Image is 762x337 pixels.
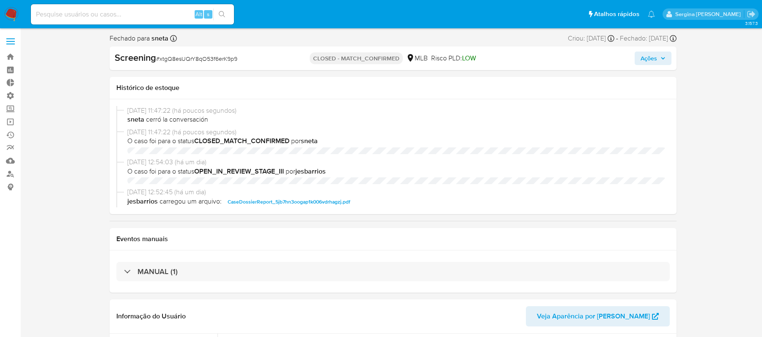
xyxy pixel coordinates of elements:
[160,197,222,207] span: carregou um arquivo:
[635,52,671,65] button: Ações
[127,167,666,176] span: O caso foi para o status por
[213,8,231,20] button: search-icon
[127,197,158,207] b: jesbarrios
[194,136,289,146] b: CLOSED_MATCH_CONFIRMED
[116,235,670,243] h1: Eventos manuais
[127,106,666,115] span: [DATE] 11:47:22 (há poucos segundos)
[138,267,178,276] h3: MANUAL (1)
[223,197,355,207] button: CaseDossierReport_5jb7hn3oogap1k006vdrhagzj.pdf
[568,34,614,43] div: Criou: [DATE]
[207,10,209,18] span: s
[620,34,677,43] div: Fechado: [DATE]
[431,54,476,63] span: Risco PLD:
[115,51,156,64] b: Screening
[116,84,670,92] h1: Histórico de estoque
[526,306,670,326] button: Veja Aparência por [PERSON_NAME]
[310,52,403,64] p: CLOSED - MATCH_CONFIRMED
[127,115,666,124] span: cerró la conversación
[616,34,618,43] span: -
[116,312,186,321] h1: Informação do Usuário
[127,128,666,137] span: [DATE] 11:47:22 (há poucos segundos)
[156,54,237,63] span: # xtgQ8esUQrY8qO53f6erK9p9
[675,10,744,18] p: sergina.neta@mercadolivre.com
[194,166,284,176] b: OPEN_IN_REVIEW_STAGE_III
[127,188,666,197] span: [DATE] 12:52:45 (há um dia)
[127,136,666,146] span: O caso foi para o status por
[127,114,146,124] b: sneta
[537,306,650,326] span: Veja Aparência por [PERSON_NAME]
[31,9,234,20] input: Pesquise usuários ou casos...
[301,136,318,146] b: sneta
[195,10,202,18] span: Alt
[594,10,639,19] span: Atalhos rápidos
[116,262,670,281] div: MANUAL (1)
[641,52,657,65] span: Ações
[127,158,666,167] span: [DATE] 12:54:03 (há um dia)
[747,10,756,19] a: Sair
[648,11,655,18] a: Notificações
[228,197,350,207] span: CaseDossierReport_5jb7hn3oogap1k006vdrhagzj.pdf
[406,54,428,63] div: MLB
[150,33,168,43] b: sneta
[295,166,326,176] b: jesbarrios
[462,53,476,63] span: LOW
[110,34,168,43] span: Fechado para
